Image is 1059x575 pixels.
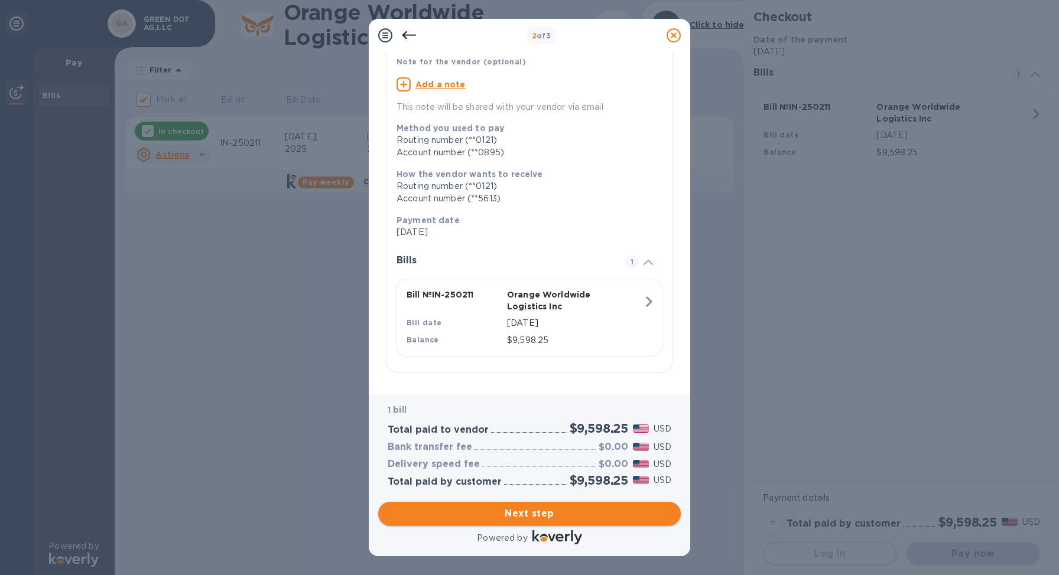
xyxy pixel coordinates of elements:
[397,279,662,357] button: Bill №IN-250211Orange Worldwide Logistics IncBill date[DATE]Balance$9,598.25
[397,180,653,192] div: Routing number (**0121)
[397,169,543,179] b: How the vendor wants to receive
[388,442,472,453] h3: Bank transfer fee
[397,12,662,113] div: Note for the vendor (optional)Add a noteThis note will be shared with your vendor via email
[397,101,662,113] p: This note will be shared with your vendor via email
[415,80,466,89] u: Add a note
[397,215,460,225] b: Payment date
[397,146,653,159] div: Account number (**0895)
[397,226,653,239] p: [DATE]
[633,476,649,484] img: USD
[507,289,603,312] p: Orange Worldwide Logistics Inc
[388,424,489,436] h3: Total paid to vendor
[407,289,502,300] p: Bill № IN-250211
[599,442,628,453] h3: $0.00
[388,507,671,521] span: Next step
[633,424,649,433] img: USD
[532,530,582,544] img: Logo
[507,317,643,329] p: [DATE]
[654,441,671,453] p: USD
[397,134,653,146] div: Routing number (**0121)
[654,423,671,435] p: USD
[397,123,504,133] b: Method you used to pay
[397,192,653,205] div: Account number (**5613)
[477,532,527,544] p: Powered by
[625,255,639,269] span: 1
[570,473,628,488] h2: $9,598.25
[654,458,671,471] p: USD
[654,474,671,486] p: USD
[378,502,681,525] button: Next step
[599,459,628,470] h3: $0.00
[388,476,502,488] h3: Total paid by customer
[532,31,551,40] b: of 3
[633,460,649,468] img: USD
[507,334,643,347] p: $9,598.25
[633,443,649,451] img: USD
[407,335,439,344] b: Balance
[397,57,526,66] b: Note for the vendor (optional)
[388,405,407,414] b: 1 bill
[570,421,628,436] h2: $9,598.25
[532,31,537,40] span: 2
[388,459,480,470] h3: Delivery speed fee
[407,318,442,327] b: Bill date
[397,255,610,266] h3: Bills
